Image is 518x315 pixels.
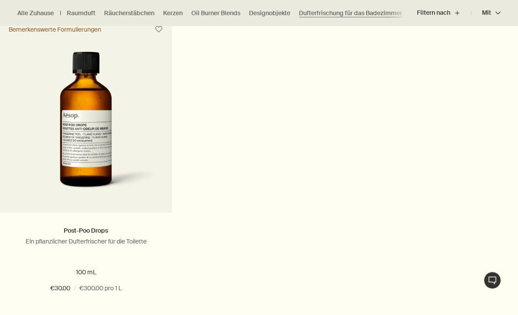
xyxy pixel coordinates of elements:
button: Zum Wunschzettel hinzufügen [151,22,167,37]
span: / [74,283,76,294]
div: Bemerkenswerte Formulierungen [9,26,101,33]
a: Räucherstäbchen [104,9,154,17]
img: Post-Poo Drops in an amber glass bottle. [13,52,159,200]
a: Post-Poo Drops [64,227,108,234]
span: €300.00 pro 1 L [79,283,122,294]
button: Mit [471,3,501,23]
p: Ein pflanzlicher Dufterfrischer für die Toilette [13,237,159,245]
a: Kerzen [163,9,183,17]
span: €30.00 [50,283,70,294]
button: Live-Support Chat [484,272,501,289]
a: Designobjekte [249,9,290,17]
a: Alle Zuhause [17,9,54,17]
a: Oil Burner Blends [191,9,240,17]
a: Raumduft [67,9,95,17]
a: Dufterfrischung für das Badezimmer [299,9,402,17]
button: Filtern nach [417,3,471,23]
